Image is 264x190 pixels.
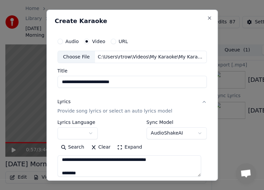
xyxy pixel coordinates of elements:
label: URL [119,39,128,43]
div: LyricsProvide song lyrics or select an auto lyrics model [58,120,207,182]
div: Choose File [58,51,95,63]
p: Provide song lyrics or select an auto lyrics model [58,108,172,115]
label: Title [58,68,207,73]
div: Lyrics [58,99,71,105]
div: C:\Users\rtrow\Videos\My Karaoke\My Karaoke Teddy Metallica 1.mp4 [95,53,206,60]
button: Search [58,142,88,153]
label: Audio [66,39,79,43]
button: Clear [88,142,114,153]
h2: Create Karaoke [55,18,209,24]
label: Video [92,39,105,43]
button: LyricsProvide song lyrics or select an auto lyrics model [58,93,207,120]
button: Expand [114,142,145,153]
label: Lyrics Language [58,120,98,125]
label: Sync Model [147,120,207,125]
